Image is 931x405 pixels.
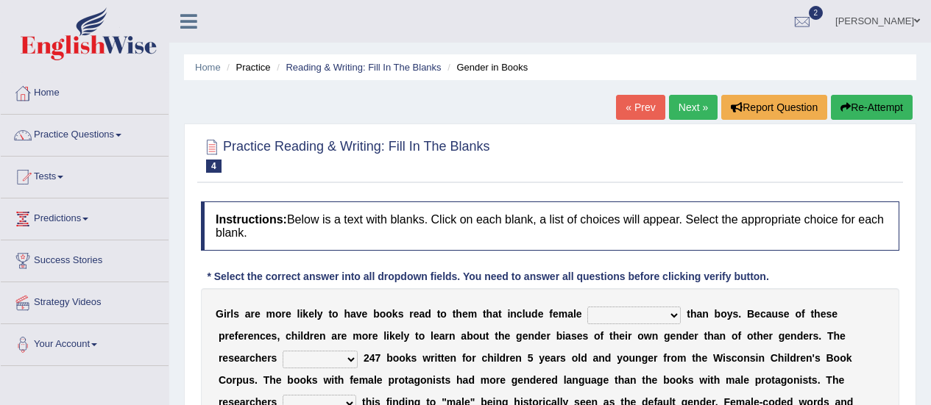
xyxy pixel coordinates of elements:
[1,73,169,110] a: Home
[821,308,826,320] b: e
[409,308,413,320] b: r
[689,330,695,342] b: e
[437,352,441,364] b: t
[815,352,821,364] b: s
[531,308,538,320] b: d
[576,308,582,320] b: e
[433,330,439,342] b: e
[827,330,834,342] b: T
[715,308,721,320] b: b
[538,308,544,320] b: e
[303,330,310,342] b: d
[272,352,277,364] b: s
[551,352,556,364] b: a
[277,330,280,342] b: ,
[450,352,457,364] b: n
[629,352,636,364] b: u
[323,374,331,386] b: w
[201,136,490,173] h2: Practice Reading & Writing: Fill In The Blanks
[492,308,498,320] b: a
[757,330,763,342] b: h
[747,330,754,342] b: o
[539,352,545,364] b: y
[510,352,516,364] b: e
[769,330,773,342] b: r
[644,330,652,342] b: w
[525,308,532,320] b: u
[572,352,578,364] b: o
[287,374,294,386] b: b
[350,308,356,320] b: a
[667,352,670,364] b: r
[453,308,456,320] b: t
[294,374,300,386] b: o
[785,330,790,342] b: e
[398,308,404,320] b: s
[386,330,389,342] b: i
[560,352,566,364] b: s
[263,374,270,386] b: T
[297,330,300,342] b: i
[713,352,723,364] b: W
[300,308,302,320] b: i
[840,352,846,364] b: o
[732,352,737,364] b: c
[229,330,235,342] b: e
[813,330,818,342] b: s
[444,60,528,74] li: Gender in Books
[562,330,565,342] b: i
[831,95,913,120] button: Re-Attempt
[472,352,475,364] b: r
[778,352,785,364] b: h
[721,95,827,120] button: Report Question
[695,352,702,364] b: h
[332,308,339,320] b: o
[738,308,741,320] b: .
[696,308,702,320] b: a
[255,308,261,320] b: e
[809,330,813,342] b: r
[306,374,312,386] b: k
[486,308,493,320] b: h
[676,330,682,342] b: n
[467,330,473,342] b: b
[369,352,375,364] b: 4
[559,308,567,320] b: m
[353,330,361,342] b: m
[226,374,233,386] b: o
[230,308,233,320] b: l
[238,330,244,342] b: e
[778,308,784,320] b: s
[419,308,425,320] b: a
[692,352,695,364] b: t
[733,308,739,320] b: s
[546,330,550,342] b: r
[506,352,509,364] b: r
[249,374,255,386] b: s
[846,352,852,364] b: k
[253,330,260,342] b: n
[617,352,623,364] b: y
[500,352,506,364] b: d
[573,308,576,320] b: l
[372,330,378,342] b: e
[677,352,686,364] b: m
[251,308,255,320] b: r
[670,330,676,342] b: e
[571,330,577,342] b: s
[663,352,667,364] b: f
[714,330,720,342] b: a
[753,330,757,342] b: t
[1,115,169,151] a: Practice Questions
[498,308,502,320] b: t
[291,330,298,342] b: h
[486,330,489,342] b: t
[598,352,605,364] b: n
[707,330,714,342] b: h
[422,352,431,364] b: w
[228,352,234,364] b: s
[720,330,726,342] b: n
[605,352,612,364] b: d
[431,330,433,342] b: l
[565,330,571,342] b: a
